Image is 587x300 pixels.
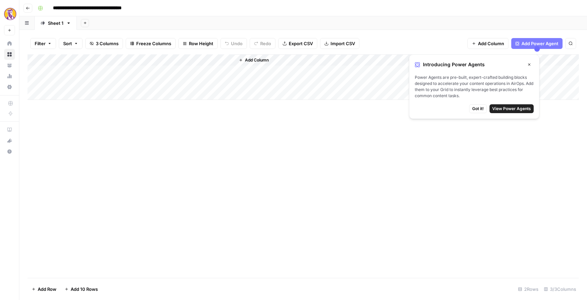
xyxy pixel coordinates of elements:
[59,38,83,49] button: Sort
[4,60,15,71] a: Your Data
[467,38,509,49] button: Add Column
[35,40,46,47] span: Filter
[472,106,484,112] span: Got it!
[521,40,558,47] span: Add Power Agent
[4,8,16,20] img: Rhetoric Logo
[250,38,275,49] button: Redo
[71,286,98,293] span: Add 10 Rows
[4,135,15,146] button: What's new?
[60,284,102,295] button: Add 10 Rows
[136,40,171,47] span: Freeze Columns
[4,124,15,135] a: AirOps Academy
[4,5,15,22] button: Workspace: Rhetoric
[126,38,176,49] button: Freeze Columns
[331,40,355,47] span: Import CSV
[48,20,64,27] div: Sheet 1
[245,57,269,63] span: Add Column
[469,104,487,113] button: Got it!
[236,56,271,65] button: Add Column
[30,38,56,49] button: Filter
[515,284,541,295] div: 2 Rows
[289,40,313,47] span: Export CSV
[35,16,77,30] a: Sheet 1
[38,286,56,293] span: Add Row
[260,40,271,47] span: Redo
[278,38,317,49] button: Export CSV
[320,38,359,49] button: Import CSV
[541,284,579,295] div: 3/3 Columns
[4,71,15,82] a: Usage
[220,38,247,49] button: Undo
[4,146,15,157] button: Help + Support
[4,82,15,92] a: Settings
[478,40,504,47] span: Add Column
[4,49,15,60] a: Browse
[63,40,72,47] span: Sort
[85,38,123,49] button: 3 Columns
[4,136,15,146] div: What's new?
[231,40,243,47] span: Undo
[4,38,15,49] a: Home
[492,106,531,112] span: View Power Agents
[490,104,534,113] button: View Power Agents
[415,60,534,69] div: Introducing Power Agents
[511,38,563,49] button: Add Power Agent
[415,74,534,99] span: Power Agents are pre-built, expert-crafted building blocks designed to accelerate your content op...
[96,40,119,47] span: 3 Columns
[189,40,213,47] span: Row Height
[28,284,60,295] button: Add Row
[178,38,218,49] button: Row Height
